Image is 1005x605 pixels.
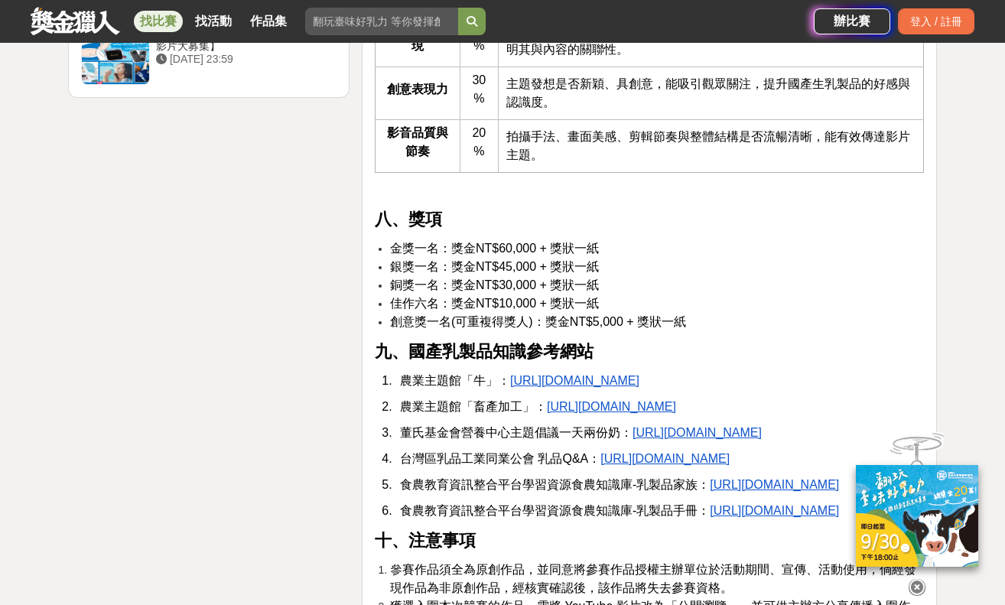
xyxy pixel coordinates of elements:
[375,342,594,361] strong: 九、國產乳製品知識參考網站
[633,426,762,439] u: [URL][DOMAIN_NAME]
[510,375,639,387] a: [URL][DOMAIN_NAME]
[375,531,476,550] strong: 十、注意事項
[382,452,392,465] span: 4.
[400,374,510,387] span: 農業主題館「牛」：
[305,8,458,35] input: 翻玩臺味好乳力 等你發揮創意！
[600,453,730,465] a: [URL][DOMAIN_NAME]
[506,130,910,161] span: 拍攝手法、畫面美感、剪輯節奏與整體結構是否流暢清晰，能有效傳達影片主題。
[189,11,238,32] a: 找活動
[472,126,486,158] span: 20%
[390,242,599,255] span: 金獎一名：獎金NT$60,000 + 獎狀一紙
[400,504,710,517] span: 食農教育資訊整合平台學習資源食農知識庫-乳製品手冊：
[382,504,392,517] span: 6.
[244,11,293,32] a: 作品集
[710,478,839,491] u: [URL][DOMAIN_NAME]
[547,400,676,413] u: [URL][DOMAIN_NAME]
[382,374,392,387] span: 1.
[898,8,974,34] div: 登入 / 註冊
[400,452,600,465] span: 台灣區乳品工業同業公會 乳品Q&A：
[81,16,337,85] a: 【2025寶礦力熱血拍一夏💦美照．影片大募集】 [DATE] 23:59
[156,51,330,67] div: [DATE] 23:59
[382,400,392,413] span: 2.
[400,426,633,439] span: 董氏基金會營養中心主題倡議一天兩份奶：
[390,315,686,328] span: 創意獎一名(可重複得獎人)：獎金NT$5,000 + 獎狀一紙
[600,452,730,465] u: [URL][DOMAIN_NAME]
[390,563,916,594] span: 參賽作品須全為原創作品，並同意將參賽作品授權主辦單位於活動期間、宣傳、活動使用，倘經發現作品為非原創作品，經核實確認後，該作品將失去參賽資格。
[400,478,710,491] span: 食農教育資訊整合平台學習資源食農知識庫-乳製品家族：
[547,401,676,413] a: [URL][DOMAIN_NAME]
[390,297,599,310] span: 佳作六名：獎金NT$10,000 + 獎狀一紙
[633,427,762,439] a: [URL][DOMAIN_NAME]
[382,426,392,439] span: 3.
[375,210,442,229] strong: 八、獎項
[387,83,448,96] strong: 創意表現力
[134,11,183,32] a: 找比賽
[400,400,547,413] span: 農業主題館「畜產加工」：
[814,8,890,34] a: 辦比賽
[510,374,639,387] u: [URL][DOMAIN_NAME]
[856,465,978,567] img: c171a689-fb2c-43c6-a33c-e56b1f4b2190.jpg
[390,278,599,291] span: 銅獎一名：獎金NT$30,000 + 獎狀一紙
[382,478,392,491] span: 5.
[387,126,448,158] strong: 影音品質與節奏
[506,77,910,109] span: 主題發想是否新穎、具創意，能吸引觀眾關注，提升國產生乳製品的好感與認識度。
[710,505,839,517] a: [URL][DOMAIN_NAME]
[472,73,486,105] span: 30%
[710,504,839,517] u: [URL][DOMAIN_NAME]
[710,479,839,491] a: [URL][DOMAIN_NAME]
[390,260,599,273] span: 銀獎一名：獎金NT$45,000 + 獎狀一紙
